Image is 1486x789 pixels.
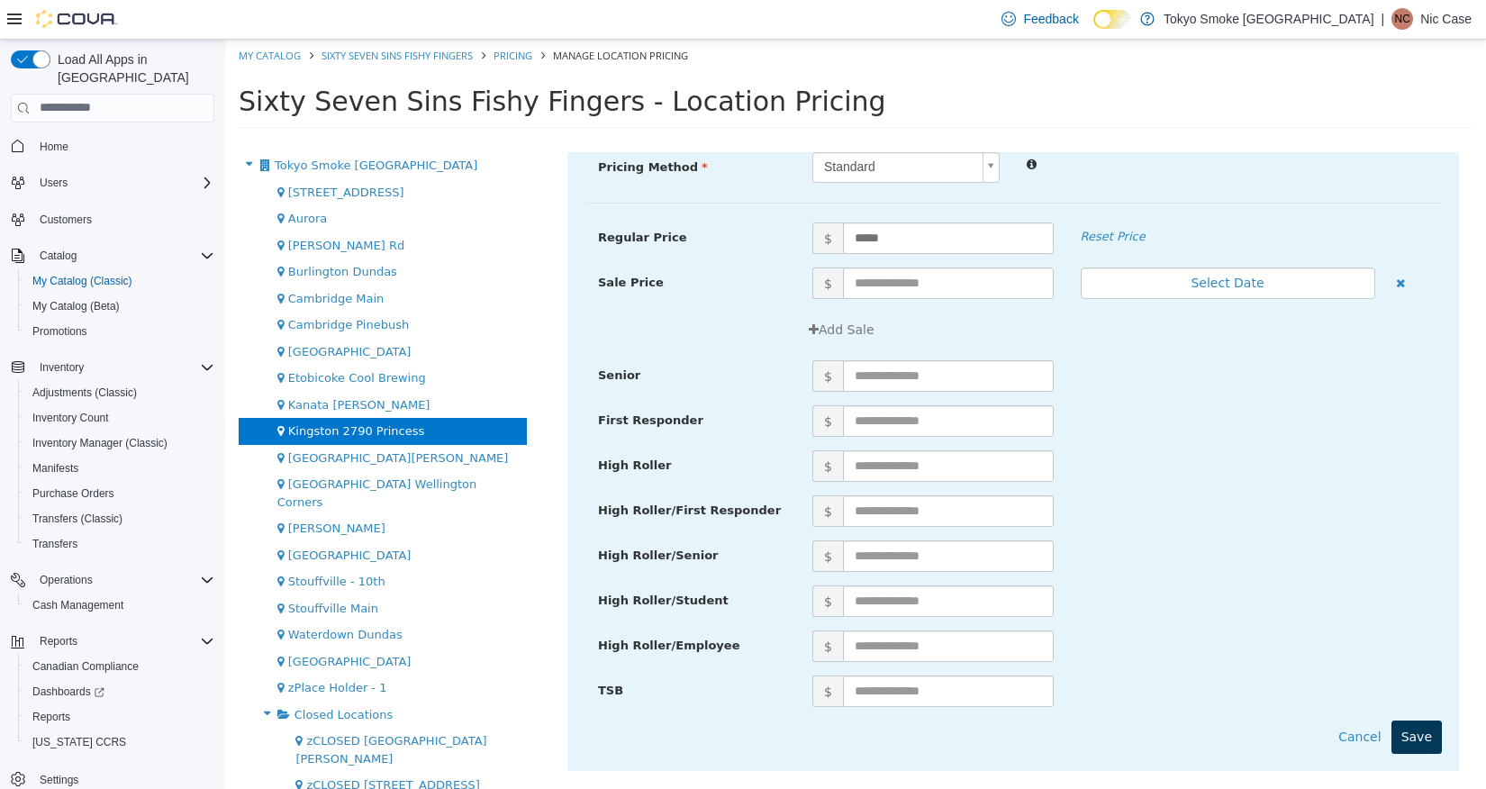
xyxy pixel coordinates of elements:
em: Reset Price [856,190,920,204]
span: Dashboards [25,681,214,703]
span: Purchase Orders [25,483,214,504]
a: Transfers [25,533,85,555]
span: My Catalog (Classic) [32,274,132,288]
button: Home [4,133,222,159]
a: Pricing [268,9,307,23]
span: High Roller [373,419,447,432]
img: Cova [36,10,117,28]
span: $ [587,411,618,442]
span: $ [587,366,618,397]
span: $ [587,501,618,532]
span: Reports [25,706,214,728]
button: Transfers (Classic) [18,506,222,531]
button: Transfers [18,531,222,557]
span: Cambridge Pinebush [63,278,184,292]
a: Inventory Count [25,407,116,429]
span: Customers [40,213,92,227]
span: $ [587,228,618,259]
span: Inventory [40,360,84,375]
span: Aurora [63,172,102,186]
button: Reports [18,704,222,730]
button: [US_STATE] CCRS [18,730,222,755]
button: Add Sale [574,274,659,307]
button: Catalog [32,245,84,267]
a: Promotions [25,321,95,342]
button: My Catalog (Beta) [18,294,222,319]
span: Cambridge Main [63,252,159,266]
button: Customers [4,206,222,232]
span: $ [587,591,618,622]
span: Senior [373,329,415,342]
span: First Responder [373,374,478,387]
span: [US_STATE] CCRS [32,735,126,749]
span: Promotions [25,321,214,342]
button: Select Date [856,228,1150,259]
span: $ [587,546,618,577]
span: $ [587,636,618,667]
span: NC [1395,8,1410,30]
span: Canadian Compliance [25,656,214,677]
span: Closed Locations [69,668,168,682]
span: Waterdown Dundas [63,588,177,602]
span: zCLOSED [STREET_ADDRESS] [81,739,254,752]
a: Adjustments (Classic) [25,382,144,404]
span: Inventory [32,357,214,378]
span: Washington CCRS [25,731,214,753]
span: Operations [40,573,93,587]
span: [STREET_ADDRESS] [63,146,179,159]
span: Cash Management [32,598,123,612]
span: [GEOGRAPHIC_DATA] [63,305,186,319]
span: $ [587,456,618,487]
button: Cancel [1103,681,1165,714]
span: Inventory Count [32,411,109,425]
span: Customers [32,208,214,231]
a: My Catalog (Classic) [25,270,140,292]
a: Purchase Orders [25,483,122,504]
a: Dashboards [25,681,112,703]
span: Manifests [25,458,214,479]
span: Transfers (Classic) [32,512,122,526]
span: Stouffville Main [63,562,153,576]
span: Burlington Dundas [63,225,172,239]
span: $ [587,183,618,214]
a: Reports [25,706,77,728]
input: Dark Mode [1093,10,1131,29]
a: Standard [587,113,775,143]
span: Users [40,176,68,190]
button: Manifests [18,456,222,481]
div: Nic Case [1391,8,1413,30]
span: Stouffville - 10th [63,535,160,549]
button: Reports [4,629,222,654]
a: Cash Management [25,594,131,616]
p: Tokyo Smoke [GEOGRAPHIC_DATA] [1164,8,1374,30]
span: [GEOGRAPHIC_DATA] [63,509,186,522]
span: Adjustments (Classic) [32,385,137,400]
span: Home [32,135,214,158]
button: Inventory Count [18,405,222,431]
span: Manifests [32,461,78,476]
span: High Roller/Senior [373,509,494,522]
span: $ [587,321,618,352]
span: Operations [32,569,214,591]
span: Standard [588,113,750,142]
span: Adjustments (Classic) [25,382,214,404]
span: [PERSON_NAME] Rd [63,199,179,213]
button: My Catalog (Classic) [18,268,222,294]
button: Inventory [32,357,91,378]
a: Customers [32,209,99,231]
button: Inventory Manager (Classic) [18,431,222,456]
button: Purchase Orders [18,481,222,506]
span: Tokyo Smoke [GEOGRAPHIC_DATA] [50,119,252,132]
span: Transfers (Classic) [25,508,214,530]
button: Reports [32,630,85,652]
span: My Catalog (Beta) [32,299,120,313]
span: High Roller/Employee [373,599,514,612]
span: Dark Mode [1093,29,1094,30]
span: Inventory Manager (Classic) [25,432,214,454]
a: Dashboards [18,679,222,704]
p: Nic Case [1420,8,1472,30]
span: My Catalog (Classic) [25,270,214,292]
span: [GEOGRAPHIC_DATA][PERSON_NAME] [63,412,284,425]
span: [GEOGRAPHIC_DATA] Wellington Corners [52,438,252,469]
span: [PERSON_NAME] [63,482,160,495]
